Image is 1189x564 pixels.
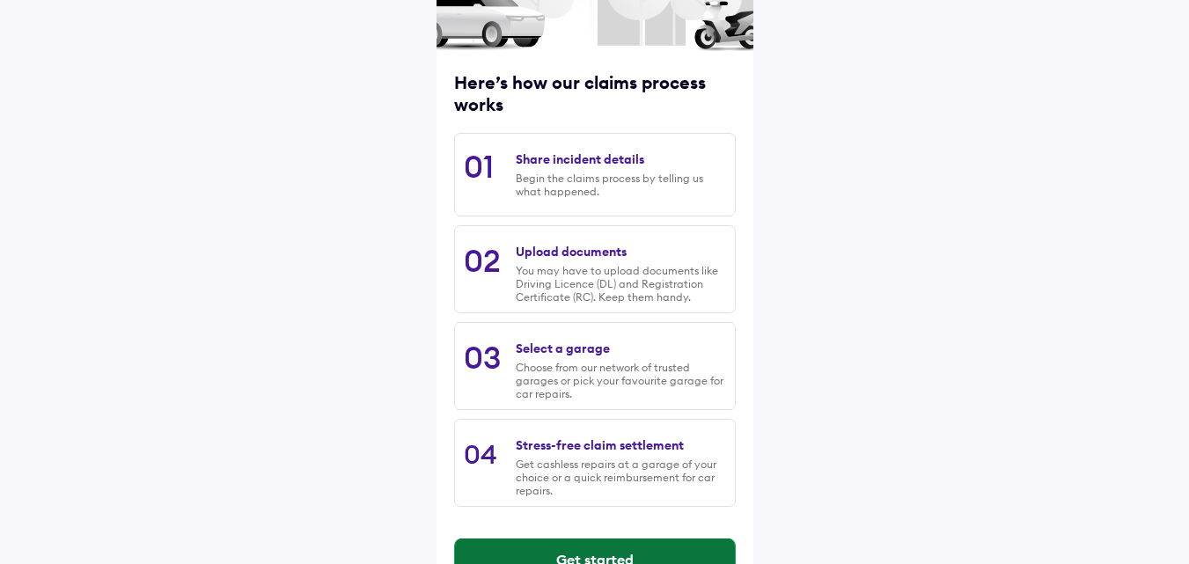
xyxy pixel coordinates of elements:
div: Share incident details [516,151,644,167]
div: Upload documents [516,244,627,260]
div: Get cashless repairs at a garage of your choice or a quick reimbursement for car repairs. [516,458,725,497]
div: Begin the claims process by telling us what happened. [516,172,725,198]
div: 03 [464,338,501,377]
div: 04 [464,437,497,471]
div: You may have to upload documents like Driving Licence (DL) and Registration Certificate (RC). Kee... [516,264,725,304]
div: Select a garage [516,341,610,356]
div: Choose from our network of trusted garages or pick your favourite garage for car repairs. [516,361,725,400]
div: Stress-free claim settlement [516,437,684,453]
div: 02 [464,241,501,280]
div: 01 [464,147,494,186]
